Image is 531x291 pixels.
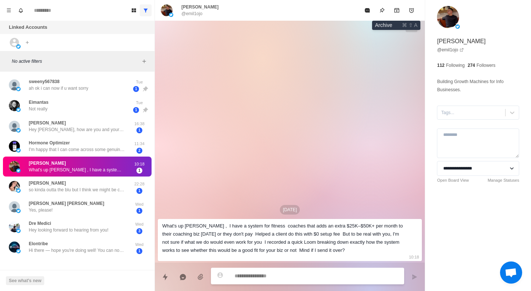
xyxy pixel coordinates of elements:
[6,276,44,285] button: See what's new
[16,128,21,133] img: picture
[181,10,202,17] p: @emil1ojo
[193,270,208,284] button: Add media
[16,44,21,49] img: picture
[9,181,20,192] img: picture
[15,4,27,16] button: Notifications
[133,86,139,92] span: 1
[158,270,173,284] button: Quick replies
[29,220,51,227] p: Dre Medici
[29,78,59,85] p: sweeny567838
[437,78,519,94] p: Building Growth Machines for Info Businesses.
[9,79,20,90] img: picture
[130,242,149,248] p: Wed
[29,180,66,186] p: [PERSON_NAME]
[161,4,173,16] img: picture
[29,207,53,213] p: Yes, please!
[130,201,149,208] p: Wed
[130,221,149,227] p: Wed
[29,120,66,126] p: [PERSON_NAME]
[16,168,21,173] img: picture
[29,140,70,146] p: Hormone Optimizer
[162,222,406,254] div: What's up [PERSON_NAME] , I have a system for fitness coaches that adds an extra $25K–$50K+ per m...
[176,270,190,284] button: Reply with AI
[136,127,142,133] span: 1
[409,253,419,261] p: 10:18
[29,186,125,193] p: so kinda outta the blu but I think we might be close &amp; i recently dumped my ex...not gonna li...
[455,24,460,29] img: picture
[446,62,465,69] p: Following
[437,177,469,184] a: Open Board View
[16,148,21,153] img: picture
[29,99,48,106] p: Eimantas
[128,4,140,16] button: Board View
[9,242,20,253] img: picture
[169,13,173,17] img: picture
[133,107,139,113] span: 1
[500,261,522,284] a: Open chat
[29,126,125,133] p: Hey [PERSON_NAME], how are you and your family? I hope all well. I haven't made any progress sinc...
[9,221,20,232] img: picture
[360,3,375,18] button: Mark as read
[130,79,149,85] p: Tue
[437,6,459,28] img: picture
[130,181,149,187] p: 22:28
[437,37,486,46] p: [PERSON_NAME]
[476,62,495,69] p: Followers
[136,208,142,214] span: 1
[136,248,142,254] span: 1
[29,240,48,247] p: Elontribe
[29,106,48,112] p: Not really
[29,167,125,173] p: What's up [PERSON_NAME] , I have a system for fitness coaches that adds an extra $25K–$50K+ per m...
[389,3,404,18] button: Archive
[9,161,20,172] img: picture
[16,229,21,233] img: picture
[407,270,422,284] button: Send message
[136,228,142,234] span: 3
[29,247,125,254] p: Hi there — hope you're doing well! You can now access original shares (Primary Market) of 𝑬𝘭𝗼𝓷 ⓜ𝖚...
[16,209,21,213] img: picture
[29,200,104,207] p: [PERSON_NAME] [PERSON_NAME]
[9,121,20,132] img: picture
[3,4,15,16] button: Menu
[375,3,389,18] button: Pin
[140,4,152,16] button: Show all conversations
[130,141,149,147] p: 11:34
[280,205,300,215] p: [DATE]
[23,38,32,47] button: Add account
[136,148,142,154] span: 2
[130,100,149,106] p: Tue
[437,47,464,53] a: @emil1ojo
[9,141,20,152] img: picture
[16,107,21,112] img: picture
[9,100,20,111] img: picture
[12,58,140,65] p: No active filters
[404,3,419,18] button: Add reminder
[16,188,21,193] img: picture
[181,4,219,10] p: [PERSON_NAME]
[29,146,125,153] p: I'm happy that I can come across some genuine peopl who have a sense of humor
[136,168,142,174] span: 1
[487,177,519,184] a: Manage Statuses
[130,161,149,167] p: 10:18
[130,121,149,127] p: 16:38
[437,62,444,69] p: 112
[9,201,20,212] img: picture
[29,227,108,233] p: Hey looking forward to hearing from you!
[468,62,475,69] p: 274
[9,24,47,31] p: Linked Accounts
[29,160,66,167] p: [PERSON_NAME]
[140,57,149,66] button: Add filters
[136,188,142,194] span: 1
[16,249,21,253] img: picture
[16,87,21,91] img: picture
[29,85,88,92] p: ah ok i can now if u want sorry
